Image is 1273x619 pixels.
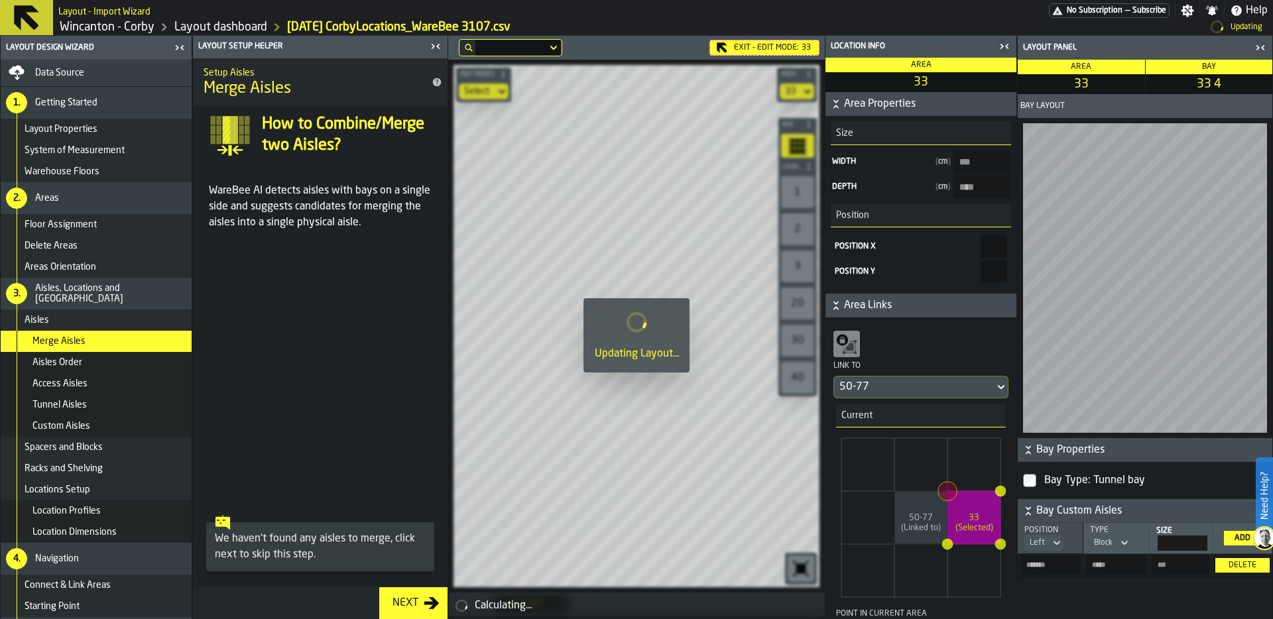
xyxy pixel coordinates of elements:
span: No Subscription [1067,6,1122,15]
button: button-Add [1224,531,1261,545]
div: Layout panel [1020,43,1251,52]
li: menu Spacers and Blocks [1,437,192,458]
a: link-to-/wh/i/ace0e389-6ead-4668-b816-8dc22364bb41/import/layout/7c3bd9f9-6545-4cb3-b6ca-954d2a39... [287,20,511,34]
span: Position [831,210,869,221]
h3: title-section-Current [836,404,1006,427]
span: Help [1246,3,1268,19]
span: Connect & Link Areas [25,580,111,591]
tr: 33-33-33-LEFT-4-33 4-A- [1018,554,1272,577]
div: Position [1022,526,1063,535]
span: Locations Setup [25,484,90,495]
span: Getting Started [35,97,97,108]
div: input-question-How to Combine/Merge two Aisles? [198,114,442,156]
input: react-aria2378510296-:r3f: react-aria2378510296-:r3f: [1158,535,1207,551]
div: DropdownMenuValue-1 [1094,538,1113,547]
div: InputCheckbox-react-aria2378510296-:r3d: [1042,470,1264,491]
li: menu Tunnel Aisles [1,394,192,416]
div: alert-Calculating... [448,592,825,619]
span: Area [1071,63,1091,71]
div: PositionDropdownMenuValue- [1023,526,1065,551]
header: Layout Design Wizard [1,36,192,60]
div: Updating Layout... [594,346,679,362]
h3: title-section-Position [831,203,1011,227]
span: Location Dimensions [32,527,117,537]
span: Bay [1202,63,1216,71]
button: button- [825,92,1016,116]
input: input-value- input-value- [1020,555,1081,575]
h4: How to Combine/Merge two Aisles? [262,114,432,156]
nav: Breadcrumb [58,19,634,35]
label: button-toggle-Close me [1251,40,1270,56]
li: menu Location Dimensions [1,522,192,543]
li: menu Aisles, Locations and Bays [1,278,192,309]
li: menu Racks and Shelving [1,458,192,479]
span: Size [831,128,853,139]
span: Position Y [835,268,875,276]
label: button-toggle-Close me [995,38,1014,54]
span: Access Aisles [32,378,88,389]
h3: title-section-Size [831,121,1011,145]
div: 1. [6,92,27,113]
header: Layout panel [1018,36,1272,60]
span: Areas Orientation [25,262,96,272]
span: Subscribe [1132,6,1166,15]
li: menu Starting Point [1,596,192,617]
div: DropdownMenuValue-50-77 [839,379,989,395]
span: Current [836,410,873,421]
span: Warehouse Floors [25,166,99,177]
li: menu Navigation [1,543,192,575]
div: Menu Subscription [1049,3,1170,18]
a: link-to-/wh/i/ace0e389-6ead-4668-b816-8dc22364bb41/designer [174,20,267,34]
label: react-aria2378510296-:r3f: [1155,526,1207,551]
li: menu Connect & Link Areas [1,575,192,596]
span: Floor Assignment [25,219,97,230]
div: We haven't found any aisles to merge, click next to skip this step. [215,531,426,563]
label: button-toggle-Help [1225,3,1273,19]
span: Custom Aisles [32,421,90,431]
span: Data Source [35,68,84,78]
header: Layout Setup Helper [193,36,448,58]
span: ( [936,158,938,166]
span: Tunnel Aisles [32,400,87,410]
li: menu Floor Assignment [1,214,192,235]
span: Position X [835,243,876,251]
li: menu Aisles [1,309,192,331]
a: link-to-/wh/i/ace0e389-6ead-4668-b816-8dc22364bb41/pricing/ [1049,3,1170,18]
label: input-value-Width [831,150,1011,173]
span: Bay Properties [1036,442,1270,458]
button: button- [1018,499,1272,523]
div: Type [1087,526,1130,535]
div: DropdownMenuValue- [1030,538,1045,547]
span: Navigation [35,553,79,564]
span: Merge Aisles [204,78,291,99]
label: button-toggle-Notifications [1200,4,1224,17]
span: ) [948,158,951,166]
span: System of Measurement [25,145,125,156]
span: Areas [35,193,59,203]
label: react-aria2378510296-:r35: [833,260,1008,283]
li: menu Getting Started [1,87,192,119]
input: react-aria2378510296-:r35: react-aria2378510296-:r35: [981,260,1007,283]
button: button- [1018,438,1272,462]
div: Link toDropdownMenuValue-50-77 [833,328,1008,398]
div: Add [1229,534,1256,543]
span: Location Profiles [32,506,101,516]
span: Bay Custom Aisles [1036,503,1270,519]
span: Depth [832,182,930,192]
a: link-to-/wh/i/ace0e389-6ead-4668-b816-8dc22364bb41 [60,20,154,34]
input: input-value- input-value- [1086,555,1147,575]
label: input-value- [1152,555,1210,575]
span: 33 [828,75,1014,89]
div: Layout Design Wizard [3,43,170,52]
div: 3. [6,283,27,304]
label: button-toggle-Close me [426,38,445,54]
div: TypeDropdownMenuValue-1 [1089,526,1131,551]
label: button-toggle-Close me [170,40,189,56]
span: Area [911,61,932,69]
input: react-aria2378510296-:r33: react-aria2378510296-:r33: [981,235,1007,258]
tspan: 50-77 [909,514,933,522]
span: Aisles Order [32,357,82,368]
li: menu Custom Aisles [1,416,192,437]
div: Exit - Edit Mode: [709,40,819,56]
input: input-value-Width input-value-Width [953,150,1010,173]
